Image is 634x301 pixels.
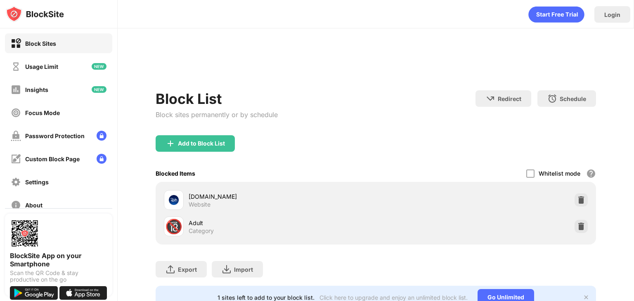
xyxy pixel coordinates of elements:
img: download-on-the-app-store.svg [59,286,107,300]
div: Block List [156,90,278,107]
div: Whitelist mode [539,170,580,177]
div: Click here to upgrade and enjoy an unlimited block list. [319,294,468,301]
img: new-icon.svg [92,86,106,93]
div: About [25,202,43,209]
div: Adult [189,219,376,227]
div: animation [528,6,584,23]
div: Scan the QR Code & stay productive on the go [10,270,107,283]
img: new-icon.svg [92,63,106,70]
div: Insights [25,86,48,93]
img: x-button.svg [583,294,589,301]
div: Export [178,266,197,273]
img: insights-off.svg [11,85,21,95]
div: Category [189,227,214,235]
img: customize-block-page-off.svg [11,154,21,164]
div: [DOMAIN_NAME] [189,192,376,201]
div: Password Protection [25,132,85,139]
div: Focus Mode [25,109,60,116]
img: get-it-on-google-play.svg [10,286,58,300]
div: Import [234,266,253,273]
div: Add to Block List [178,140,225,147]
img: logo-blocksite.svg [6,6,64,22]
div: Redirect [498,95,521,102]
div: 1 sites left to add to your block list. [218,294,315,301]
div: Block sites permanently or by schedule [156,111,278,119]
div: Website [189,201,211,208]
div: Block Sites [25,40,56,47]
div: Usage Limit [25,63,58,70]
div: Schedule [560,95,586,102]
div: Login [604,11,620,18]
img: lock-menu.svg [97,154,106,164]
img: time-usage-off.svg [11,61,21,72]
div: 🔞 [165,218,182,235]
img: lock-menu.svg [97,131,106,141]
div: Settings [25,179,49,186]
iframe: Banner [156,52,596,80]
img: settings-off.svg [11,177,21,187]
div: Blocked Items [156,170,195,177]
div: BlockSite App on your Smartphone [10,252,107,268]
img: password-protection-off.svg [11,131,21,141]
img: focus-off.svg [11,108,21,118]
img: about-off.svg [11,200,21,210]
img: options-page-qr-code.png [10,219,40,248]
img: favicons [169,195,179,205]
div: Custom Block Page [25,155,80,162]
img: block-on.svg [11,38,21,49]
